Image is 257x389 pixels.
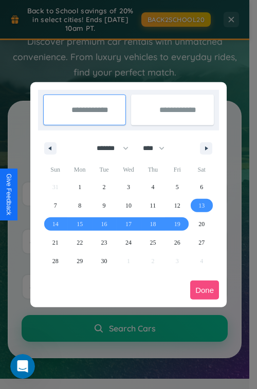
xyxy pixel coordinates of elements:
[165,178,189,196] button: 5
[190,215,214,233] button: 20
[141,215,165,233] button: 18
[67,252,91,270] button: 29
[78,196,81,215] span: 8
[43,196,67,215] button: 7
[165,196,189,215] button: 12
[54,196,57,215] span: 7
[92,196,116,215] button: 9
[103,196,106,215] span: 9
[78,178,81,196] span: 1
[77,233,83,252] span: 22
[77,252,83,270] span: 29
[101,233,107,252] span: 23
[116,161,140,178] span: Wed
[190,178,214,196] button: 6
[77,215,83,233] span: 15
[43,215,67,233] button: 14
[116,178,140,196] button: 3
[92,161,116,178] span: Tue
[174,215,180,233] span: 19
[198,196,205,215] span: 13
[125,196,132,215] span: 10
[174,196,180,215] span: 12
[190,196,214,215] button: 13
[141,233,165,252] button: 25
[127,178,130,196] span: 3
[116,196,140,215] button: 10
[150,233,156,252] span: 25
[43,252,67,270] button: 28
[67,161,91,178] span: Mon
[141,178,165,196] button: 4
[190,161,214,178] span: Sat
[67,233,91,252] button: 22
[141,196,165,215] button: 11
[5,174,12,215] div: Give Feedback
[141,161,165,178] span: Thu
[67,178,91,196] button: 1
[198,233,205,252] span: 27
[125,215,132,233] span: 17
[43,233,67,252] button: 21
[174,233,180,252] span: 26
[190,281,219,300] button: Done
[151,178,154,196] span: 4
[150,196,156,215] span: 11
[43,161,67,178] span: Sun
[101,215,107,233] span: 16
[200,178,203,196] span: 6
[176,178,179,196] span: 5
[165,215,189,233] button: 19
[92,178,116,196] button: 2
[116,233,140,252] button: 24
[52,252,59,270] span: 28
[150,215,156,233] span: 18
[103,178,106,196] span: 2
[116,215,140,233] button: 17
[52,233,59,252] span: 21
[10,354,35,379] iframe: Intercom live chat
[92,215,116,233] button: 16
[165,161,189,178] span: Fri
[52,215,59,233] span: 14
[190,233,214,252] button: 27
[67,196,91,215] button: 8
[125,233,132,252] span: 24
[101,252,107,270] span: 30
[92,252,116,270] button: 30
[92,233,116,252] button: 23
[67,215,91,233] button: 15
[198,215,205,233] span: 20
[165,233,189,252] button: 26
